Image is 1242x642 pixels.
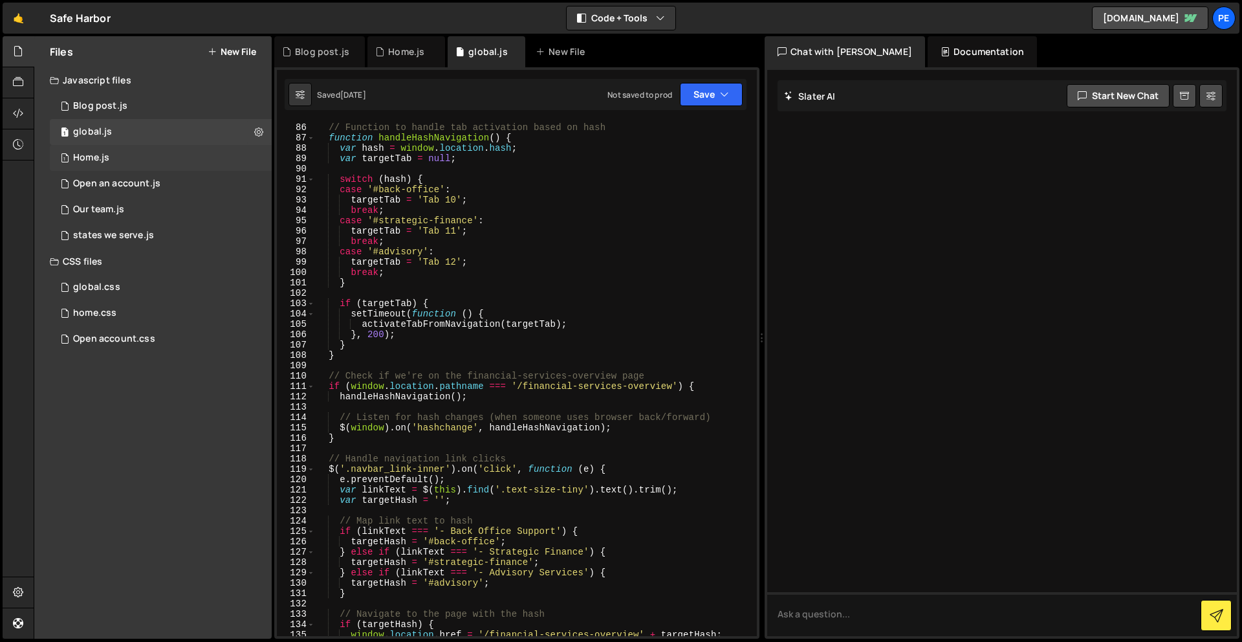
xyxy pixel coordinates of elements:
div: 97 [277,236,315,247]
div: CSS files [34,249,272,274]
h2: Files [50,45,73,59]
div: 101 [277,278,315,288]
div: home.css [73,307,116,319]
div: 16385/45046.js [50,197,272,223]
div: 112 [277,392,315,402]
div: 94 [277,205,315,216]
div: 111 [277,381,315,392]
div: 113 [277,402,315,412]
div: 133 [277,609,315,619]
div: 100 [277,267,315,278]
div: 127 [277,547,315,557]
div: 119 [277,464,315,474]
div: Safe Harbor [50,10,111,26]
div: 126 [277,537,315,547]
div: 98 [277,247,315,257]
div: Blog post.js [295,45,349,58]
div: 103 [277,298,315,309]
div: Open account.css [73,333,155,345]
div: states we serve.js [73,230,154,241]
div: 114 [277,412,315,423]
div: 88 [277,143,315,153]
div: Our team.js [73,204,124,216]
div: 104 [277,309,315,319]
div: 109 [277,360,315,371]
a: [DOMAIN_NAME] [1092,6,1208,30]
div: 134 [277,619,315,630]
div: [DATE] [340,89,366,100]
div: 92 [277,184,315,195]
div: 16385/45146.css [50,300,272,326]
div: Blog post.js [73,100,127,112]
div: New File [536,45,590,58]
span: 1 [61,128,69,138]
div: 16385/45136.js [50,171,272,197]
div: 122 [277,495,315,505]
div: 91 [277,174,315,184]
div: 123 [277,505,315,516]
div: 132 [277,599,315,609]
div: 130 [277,578,315,588]
div: 96 [277,226,315,236]
div: 93 [277,195,315,205]
div: 124 [277,516,315,526]
div: 16385/44326.js [50,145,272,171]
div: Documentation [928,36,1037,67]
div: 121 [277,485,315,495]
h2: Slater AI [784,90,836,102]
div: Not saved to prod [607,89,672,100]
div: 135 [277,630,315,640]
div: 108 [277,350,315,360]
span: 1 [61,154,69,164]
div: 102 [277,288,315,298]
div: 99 [277,257,315,267]
div: 16385/45328.css [50,274,272,300]
div: 90 [277,164,315,174]
div: 95 [277,216,315,226]
div: 16385/45478.js [50,119,272,145]
div: 106 [277,329,315,340]
div: 116 [277,433,315,443]
div: 89 [277,153,315,164]
div: 105 [277,319,315,329]
div: 110 [277,371,315,381]
div: 115 [277,423,315,433]
div: 16385/47259.css [50,326,272,352]
div: Open an account.js [73,178,160,190]
button: Code + Tools [567,6,675,30]
div: global.js [468,45,507,58]
div: Home.js [388,45,424,58]
div: Chat with [PERSON_NAME] [765,36,925,67]
div: 16385/45995.js [50,223,272,249]
button: Save [680,83,743,106]
div: 118 [277,454,315,464]
a: Pe [1212,6,1236,30]
div: 129 [277,568,315,578]
div: 107 [277,340,315,350]
div: 131 [277,588,315,599]
a: 🤙 [3,3,34,34]
div: 86 [277,122,315,133]
div: Javascript files [34,67,272,93]
button: Start new chat [1067,84,1170,107]
div: Saved [317,89,366,100]
div: Home.js [73,152,109,164]
div: global.js [73,126,112,138]
div: 120 [277,474,315,485]
button: New File [208,47,256,57]
div: 128 [277,557,315,568]
div: 16385/45865.js [50,93,272,119]
div: 87 [277,133,315,143]
div: 117 [277,443,315,454]
div: 125 [277,526,315,537]
div: global.css [73,282,120,293]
